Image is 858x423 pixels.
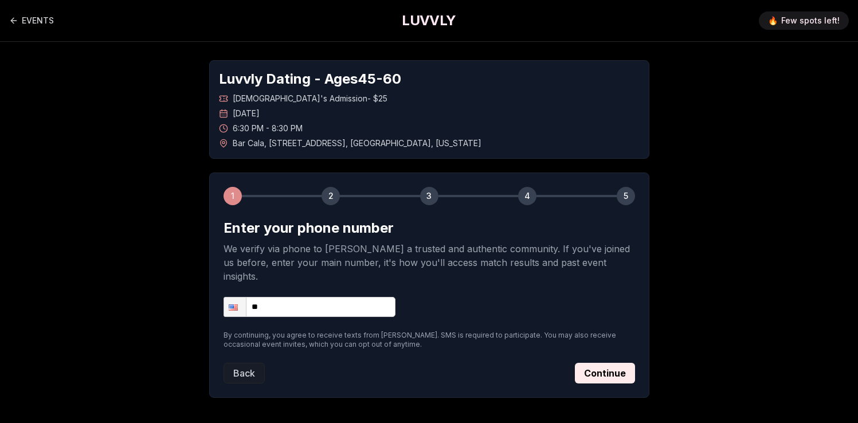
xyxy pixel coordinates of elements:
span: [DATE] [233,108,260,119]
div: 2 [322,187,340,205]
button: Back [224,363,265,383]
p: We verify via phone to [PERSON_NAME] a trusted and authentic community. If you've joined us befor... [224,242,635,283]
span: 6:30 PM - 8:30 PM [233,123,303,134]
span: [DEMOGRAPHIC_DATA]'s Admission - $25 [233,93,387,104]
div: 1 [224,187,242,205]
p: By continuing, you agree to receive texts from [PERSON_NAME]. SMS is required to participate. You... [224,331,635,349]
div: United States: + 1 [224,297,246,316]
h1: Luvvly Dating - Ages 45 - 60 [219,70,640,88]
a: Back to events [9,9,54,32]
span: 🔥 [768,15,778,26]
button: Continue [575,363,635,383]
span: Few spots left! [781,15,840,26]
span: Bar Cala , [STREET_ADDRESS] , [GEOGRAPHIC_DATA] , [US_STATE] [233,138,481,149]
h2: Enter your phone number [224,219,635,237]
a: LUVVLY [402,11,456,30]
div: 4 [518,187,536,205]
div: 3 [420,187,438,205]
div: 5 [617,187,635,205]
